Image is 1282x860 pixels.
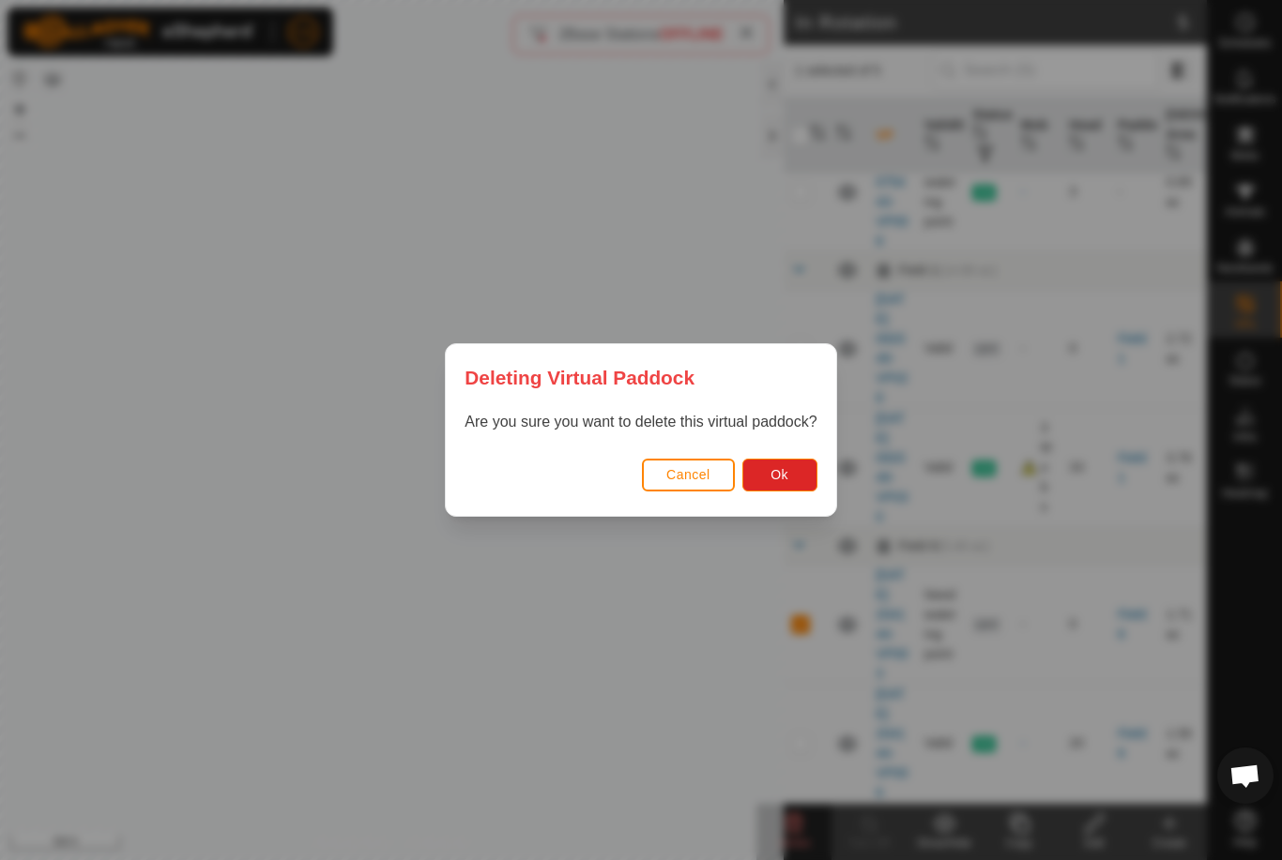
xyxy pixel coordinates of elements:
[771,467,788,482] span: Ok
[1217,747,1274,804] a: Open chat
[465,363,694,392] span: Deleting Virtual Paddock
[465,411,817,433] p: Are you sure you want to delete this virtual paddock?
[742,459,817,491] button: Ok
[666,467,710,482] span: Cancel
[642,459,735,491] button: Cancel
